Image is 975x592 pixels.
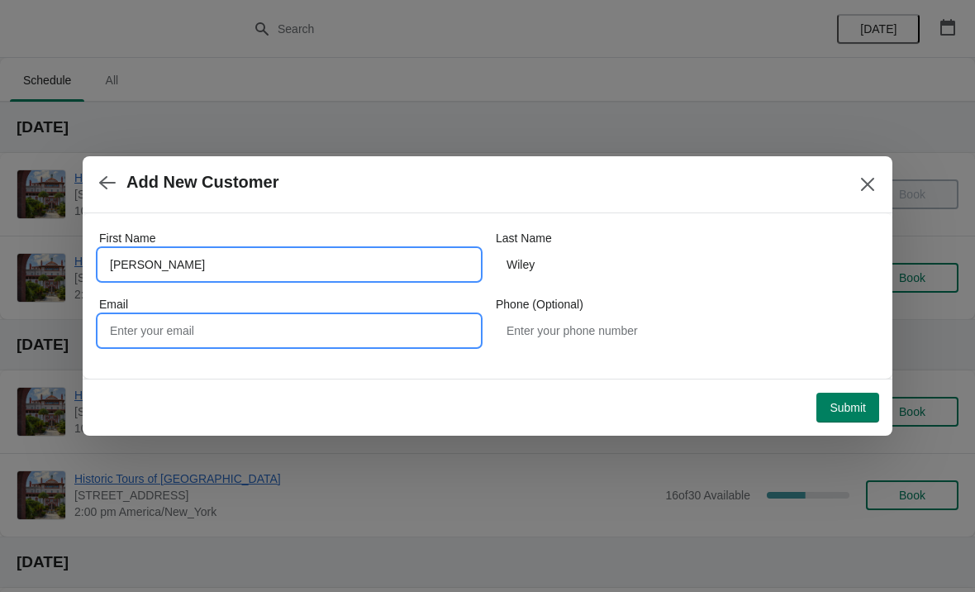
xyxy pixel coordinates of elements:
input: Smith [496,250,876,279]
span: Submit [830,401,866,414]
label: Last Name [496,230,552,246]
label: Phone (Optional) [496,296,583,313]
label: Email [99,296,128,313]
input: Enter your phone number [496,316,876,346]
input: John [99,250,479,279]
button: Close [853,169,882,199]
button: Submit [816,393,879,423]
input: Enter your email [99,316,479,346]
h2: Add New Customer [126,173,278,192]
label: First Name [99,230,155,246]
